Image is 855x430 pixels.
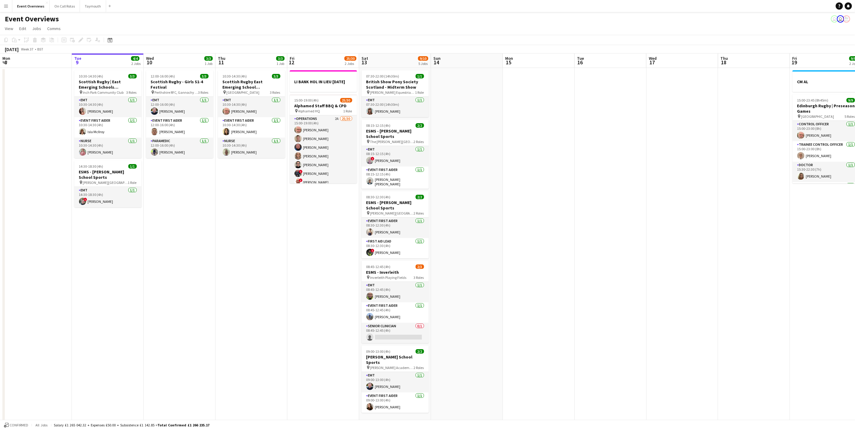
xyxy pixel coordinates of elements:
div: 1 Job [276,61,284,66]
span: 13 [361,59,368,66]
app-card-role: Paramedic1/112:00-16:00 (4h)[PERSON_NAME] [146,138,213,158]
span: 2/3 [416,264,424,269]
div: 5 Jobs [418,61,428,66]
app-user-avatar: Operations Manager [843,15,850,23]
span: 1 Role [344,109,352,113]
span: ! [371,249,374,252]
span: [PERSON_NAME] Equestrian Centre [370,90,415,95]
span: Fri [792,56,797,61]
button: Confirmed [3,422,29,428]
h3: ESMS - [PERSON_NAME] School Sports [362,128,429,139]
app-job-card: 07:30-22:00 (14h30m)1/1British Show Pony Society Scotland - Midterm Show [PERSON_NAME] Equestrian... [362,70,429,117]
app-card-role: EMT1/114:30-18:30 (4h)![PERSON_NAME] [74,187,142,207]
span: 16 [576,59,584,66]
div: 1 Job [205,61,212,66]
span: Fri [290,56,295,61]
h3: LI BANK HOL IN LIEU [DATE] [290,79,357,84]
app-card-role: Event First Aider1/110:30-14:30 (4h)Isla McIlroy [74,117,142,138]
span: Alphamed HQ [298,109,320,113]
span: 9 [73,59,81,66]
span: Total Confirmed £1 266 235.17 [157,423,209,427]
span: 3/3 [276,56,285,61]
span: Thu [218,56,225,61]
span: 3/3 [204,56,213,61]
app-card-role: EMT1/108:45-12:45 (4h)[PERSON_NAME] [362,282,429,302]
h3: Alphamed Staff BBQ & CPD [290,103,357,108]
span: 2 Roles [414,365,424,370]
app-job-card: 08:15-12:15 (4h)2/2ESMS - [PERSON_NAME] School Sports The [PERSON_NAME][GEOGRAPHIC_DATA]2 RolesEM... [362,120,429,189]
span: ! [299,178,303,182]
span: 25/30 [340,98,352,102]
app-job-card: 12:00-16:00 (4h)3/3Scottish Rugby - Girls S1-4 Festival Perthshire RFC, Gannochy Sports Pavilion3... [146,70,213,158]
span: Tue [74,56,81,61]
span: 14 [432,59,441,66]
a: Edit [17,25,29,32]
span: Wed [146,56,154,61]
app-card-role: Event First Aider1/110:30-14:30 (4h)[PERSON_NAME] [218,117,285,138]
span: View [5,26,13,31]
span: 1/1 [128,164,137,169]
span: Week 37 [20,47,35,51]
div: 2 Jobs [131,61,141,66]
app-card-role: Event First Aider1/109:00-13:00 (4h)[PERSON_NAME] [362,392,429,413]
a: Jobs [30,25,44,32]
span: 08:15-12:15 (4h) [366,123,391,128]
span: Inverleith Playing Fields [370,275,407,280]
button: Taymouth [80,0,106,12]
span: 9/10 [418,56,428,61]
div: [DATE] [5,46,19,52]
span: 15:00-19:00 (4h) [295,98,319,102]
h3: Scottish Rugby | East Emerging Schools Championships | [GEOGRAPHIC_DATA] [74,79,142,90]
span: Sun [433,56,441,61]
span: [GEOGRAPHIC_DATA] [801,114,834,119]
span: 3 Roles [414,275,424,280]
span: 10:30-14:30 (4h) [223,74,247,78]
app-card-role: Senior Clinician0/108:45-12:45 (4h) [362,323,429,343]
span: ! [84,198,87,201]
span: Mon [2,56,10,61]
span: 19 [792,59,797,66]
app-job-card: 09:00-13:00 (4h)2/2[PERSON_NAME] School Sports [PERSON_NAME] Academy Playing Fields2 RolesEMT1/10... [362,346,429,413]
app-card-role: EMT1/112:00-16:00 (4h)[PERSON_NAME] [146,97,213,117]
span: 2/2 [416,349,424,354]
h3: British Show Pony Society Scotland - Midterm Show [362,79,429,90]
div: 2 Jobs [345,61,356,66]
span: Jobs [32,26,41,31]
span: Comms [47,26,61,31]
span: Confirmed [10,423,28,427]
app-job-card: 08:30-12:30 (4h)2/2ESMS - [PERSON_NAME] School Sports [PERSON_NAME][GEOGRAPHIC_DATA]2 RolesEvent ... [362,191,429,258]
span: 12 [289,59,295,66]
h3: [PERSON_NAME] School Sports [362,354,429,365]
app-job-card: 15:00-19:00 (4h)25/30Alphamed Staff BBQ & CPD Alphamed HQ1 RoleOperations2A25/3015:00-19:00 (4h)[... [290,94,357,183]
span: 07:30-22:00 (14h30m) [366,74,399,78]
span: Thu [721,56,728,61]
span: 2 Roles [414,211,424,215]
span: Sat [362,56,368,61]
span: 15:00-23:45 (8h45m) [797,98,829,102]
app-card-role: EMT1/110:30-14:30 (4h)[PERSON_NAME] [218,97,285,117]
span: 2/2 [416,123,424,128]
span: 4/4 [131,56,139,61]
h3: ESMS - Inverleith [362,270,429,275]
app-job-card: 10:30-14:30 (4h)3/3Scottish Rugby | East Emerging Schools Championships | [GEOGRAPHIC_DATA] Inch ... [74,70,142,158]
span: 9/9 [847,98,855,102]
span: 3 Roles [198,90,209,95]
app-card-role: Event First Aider1/108:15-12:15 (4h)[PERSON_NAME] [PERSON_NAME] [362,166,429,189]
app-job-card: LI BANK HOL IN LIEU [DATE] [290,70,357,92]
span: 14:30-18:30 (4h) [79,164,103,169]
span: 8 [2,59,10,66]
div: BST [37,47,43,51]
span: 3 Roles [270,90,280,95]
span: 2/2 [416,195,424,199]
app-card-role: First Aid Lead1/108:30-12:30 (4h)![PERSON_NAME] [362,238,429,258]
h3: ESMS - [PERSON_NAME] School Sports [362,200,429,211]
app-user-avatar: Operations Team [831,15,838,23]
app-card-role: Nurse1/110:30-14:30 (4h)[PERSON_NAME] [218,138,285,158]
span: Tue [577,56,584,61]
span: 5 Roles [845,114,855,119]
button: On Call Rotas [50,0,80,12]
span: 18 [720,59,728,66]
